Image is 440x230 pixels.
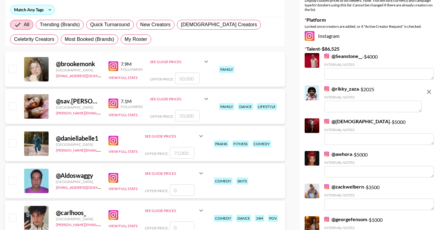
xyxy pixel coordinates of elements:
div: See Guide Prices [150,92,210,106]
div: [GEOGRAPHIC_DATA] [56,217,101,221]
span: Celebrity Creators [14,36,54,43]
img: Instagram [324,119,329,124]
span: [DEMOGRAPHIC_DATA] Creators [181,21,257,28]
a: @georgefensom [324,216,367,222]
span: All [24,21,29,28]
img: Instagram [324,217,329,222]
div: Followers [121,104,143,109]
div: lifestyle [257,103,277,110]
div: 24h [255,215,264,222]
div: skits [236,178,248,185]
span: Offer Price: [145,189,169,193]
img: Instagram [108,61,118,71]
div: See Guide Prices [145,134,197,138]
div: fitness [232,140,249,147]
div: @ brookemonk [56,60,101,68]
button: remove [423,86,435,98]
a: [PERSON_NAME][EMAIL_ADDRESS][DOMAIN_NAME] [56,110,146,115]
label: Talent - $ 86,525 [305,46,435,52]
div: dance [236,215,251,222]
a: @zackwelbern [324,184,364,190]
div: @ daniellabelle1 [56,135,101,142]
div: - $ 4000 [324,53,434,80]
input: 75,000 [170,147,194,159]
img: Instagram [324,184,329,189]
em: for bookers using this list [312,3,351,7]
div: See Guide Prices [145,203,205,218]
div: dance [238,103,253,110]
input: 50,000 [175,73,200,84]
div: See Guide Prices [150,97,203,101]
div: Internal Notes: [324,225,434,230]
span: Offer Price: [150,114,174,119]
div: comedy [214,215,233,222]
div: Instagram [305,31,435,41]
div: comedy [252,140,271,147]
button: View Full Stats [108,113,137,117]
div: - $ 3500 [324,184,434,210]
span: Quick Turnaround [90,21,130,28]
div: comedy [214,178,233,185]
input: 0 [170,184,194,196]
div: family [219,66,234,73]
div: - $ 2025 [324,86,422,112]
div: Internal Notes: [324,95,422,99]
img: Instagram [108,136,118,146]
button: View Full Stats [108,224,137,228]
div: family [219,103,234,110]
img: Instagram [108,173,118,183]
div: Internal Notes: [324,128,434,132]
div: Followers [121,67,143,72]
div: 7.1M [121,98,143,104]
div: [GEOGRAPHIC_DATA] [56,142,101,147]
div: Internal Notes: [324,193,434,197]
div: @ Aldoswaggy [56,172,101,179]
img: Instagram [324,54,329,59]
div: See Guide Prices [145,166,205,181]
a: [EMAIL_ADDRESS][DOMAIN_NAME] [56,184,117,190]
div: prank [214,140,229,147]
div: Match Any Tags [10,5,55,14]
div: pov [268,215,278,222]
div: See Guide Prices [150,54,210,69]
div: - $ 5000 [324,118,434,145]
a: @awhora [324,151,352,157]
a: [PERSON_NAME][EMAIL_ADDRESS][DOMAIN_NAME] [56,221,146,227]
img: Instagram [324,152,329,156]
button: View Full Stats [108,149,137,154]
span: Most Booked (Brands) [65,36,114,43]
input: 70,000 [175,110,200,121]
span: My Roster [125,36,147,43]
div: See Guide Prices [145,129,205,143]
span: Offer Price: [150,77,174,81]
img: Instagram [305,31,314,41]
a: @rikky_zaza [324,86,359,92]
span: New Creators [140,21,171,28]
div: Internal Notes: [324,62,434,67]
img: Instagram [108,210,118,220]
div: 7.9M [121,61,143,67]
a: @[DEMOGRAPHIC_DATA] [324,118,390,124]
img: Instagram [108,99,118,108]
div: [GEOGRAPHIC_DATA] [56,179,101,184]
a: [EMAIL_ADDRESS][DOMAIN_NAME] [56,72,117,78]
span: Offer Price: [145,151,169,156]
button: View Full Stats [108,75,137,80]
div: [GEOGRAPHIC_DATA] [56,68,101,72]
div: See Guide Prices [145,208,197,213]
img: Instagram [324,86,329,91]
span: Trending (Brands) [40,21,80,28]
label: Platform [305,17,435,23]
div: @ sav.[PERSON_NAME] [56,97,101,105]
a: @Seanstone__ [324,53,362,59]
div: Locked once creators are added, or if "Active Creator Request" is checked. [305,24,435,29]
div: [GEOGRAPHIC_DATA] [56,105,101,110]
div: - $ 5000 [324,151,434,178]
div: Internal Notes: [324,160,434,165]
button: View Full Stats [108,186,137,191]
div: See Guide Prices [150,59,203,64]
div: @ carlhoos_ [56,209,101,217]
a: [PERSON_NAME][EMAIL_ADDRESS][DOMAIN_NAME] [56,147,146,153]
div: See Guide Prices [145,171,197,176]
